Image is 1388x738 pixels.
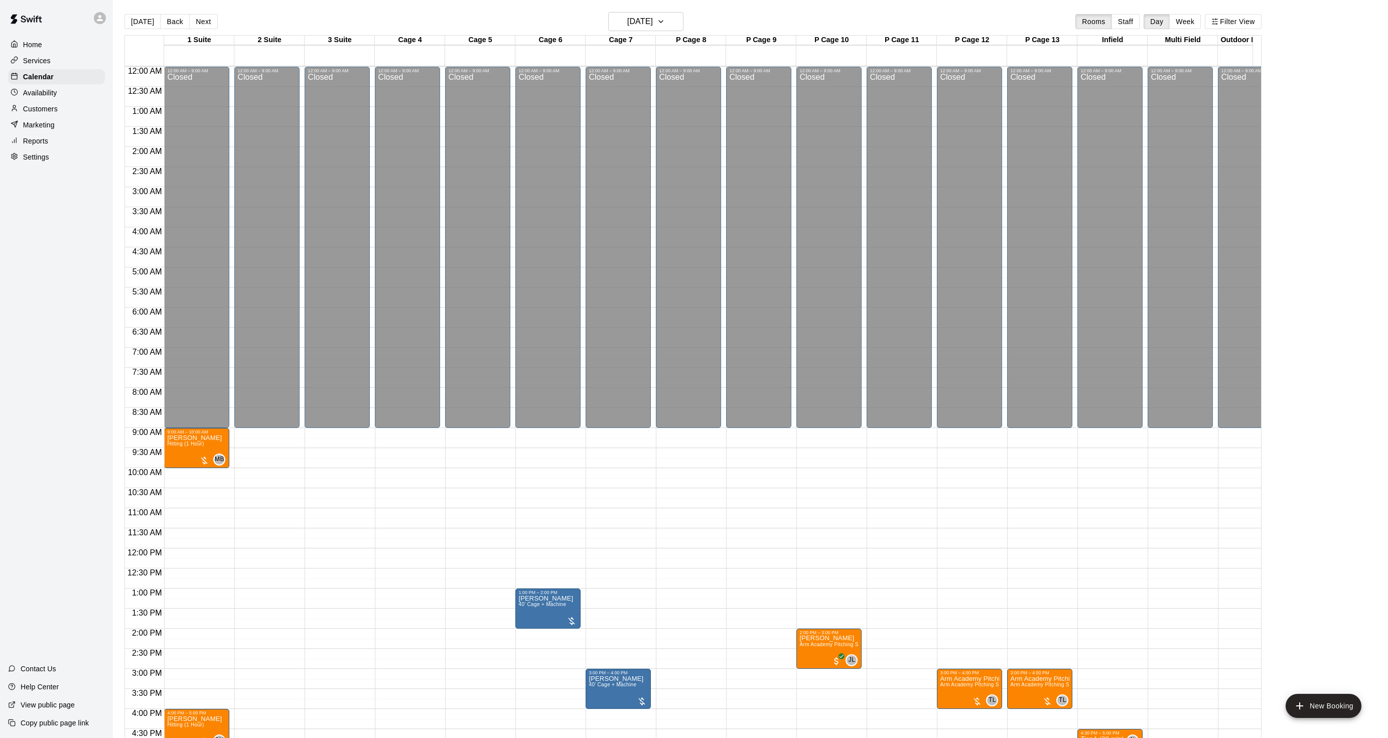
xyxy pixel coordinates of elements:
span: 8:00 AM [130,388,165,396]
a: Availability [8,85,105,100]
span: 11:30 AM [125,528,165,537]
h6: [DATE] [627,15,653,29]
div: Infield [1077,36,1148,45]
div: 3:00 PM – 4:00 PM: 40’ Cage + Machine [586,669,651,709]
div: P Cage 10 [796,36,867,45]
span: Tyler Levine [990,694,998,706]
div: 12:00 AM – 9:00 AM [518,68,578,73]
div: 12:00 AM – 9:00 AM: Closed [1077,67,1143,428]
span: 12:00 PM [125,548,164,557]
span: 1:30 PM [129,609,165,617]
span: 4:30 AM [130,247,165,256]
div: 12:00 AM – 9:00 AM: Closed [234,67,300,428]
div: Johnnie Larossa [846,654,858,666]
div: 12:00 AM – 9:00 AM: Closed [1007,67,1072,428]
div: Tyler Levine [986,694,998,706]
p: Calendar [23,72,54,82]
div: Closed [1010,73,1069,431]
a: Customers [8,101,105,116]
span: Mike Badala [217,454,225,466]
span: 7:00 AM [130,348,165,356]
div: 12:00 AM – 9:00 AM: Closed [726,67,791,428]
div: Closed [1151,73,1210,431]
span: 7:30 AM [130,368,165,376]
div: 2 Suite [234,36,305,45]
div: 12:00 AM – 9:00 AM: Closed [1218,67,1283,428]
span: MB [215,455,224,465]
div: Cage 5 [445,36,515,45]
div: 12:00 AM – 9:00 AM: Closed [586,67,651,428]
div: Closed [940,73,999,431]
div: 12:00 AM – 9:00 AM: Closed [305,67,370,428]
p: Customers [23,104,58,114]
div: 12:00 AM – 9:00 AM: Closed [515,67,581,428]
div: P Cage 12 [937,36,1007,45]
div: 12:00 AM – 9:00 AM: Closed [796,67,862,428]
span: 5:00 AM [130,267,165,276]
div: Services [8,53,105,68]
span: 3:00 PM [129,669,165,677]
div: Closed [799,73,859,431]
span: 2:30 AM [130,167,165,176]
span: 8:30 AM [130,408,165,416]
div: 12:00 AM – 9:00 AM [1221,68,1280,73]
p: Contact Us [21,664,56,674]
div: Cage 4 [375,36,445,45]
div: Closed [729,73,788,431]
div: Closed [167,73,226,431]
div: 12:00 AM – 9:00 AM [1010,68,1069,73]
span: 9:00 AM [130,428,165,436]
div: Closed [378,73,437,431]
span: 9:30 AM [130,448,165,457]
span: 12:30 PM [125,568,164,577]
span: All customers have paid [831,656,842,666]
span: 12:30 AM [125,87,165,95]
p: Services [23,56,51,66]
div: 12:00 AM – 9:00 AM [659,68,718,73]
span: 40’ Cage + Machine [518,602,566,607]
div: P Cage 13 [1007,36,1077,45]
div: 12:00 AM – 9:00 AM [589,68,648,73]
span: 5:30 AM [130,287,165,296]
div: P Cage 9 [726,36,796,45]
span: TL [1059,695,1066,705]
div: 3:00 PM – 4:00 PM [589,670,648,675]
button: Rooms [1075,14,1112,29]
div: 12:00 AM – 9:00 AM: Closed [937,67,1002,428]
div: 12:00 AM – 9:00 AM [940,68,999,73]
div: 1:00 PM – 2:00 PM [518,590,578,595]
a: Home [8,37,105,52]
span: 2:00 AM [130,147,165,156]
span: 1:30 AM [130,127,165,135]
span: 4:00 PM [129,709,165,717]
span: 2:00 PM [129,629,165,637]
span: 6:00 AM [130,308,165,316]
div: 12:00 AM – 9:00 AM [1080,68,1140,73]
button: Back [160,14,190,29]
a: Calendar [8,69,105,84]
div: 4:00 PM – 5:00 PM [167,710,226,715]
div: Closed [1221,73,1280,431]
div: Closed [237,73,297,431]
span: 2:30 PM [129,649,165,657]
div: 12:00 AM – 9:00 AM: Closed [867,67,932,428]
div: Multi Field [1148,36,1218,45]
span: Johnnie Larossa [850,654,858,666]
div: Closed [1080,73,1140,431]
div: Settings [8,150,105,165]
div: 12:00 AM – 9:00 AM: Closed [375,67,440,428]
div: 9:00 AM – 10:00 AM: Hitting (1 Hour) [164,428,229,468]
span: 11:00 AM [125,508,165,517]
div: 12:00 AM – 9:00 AM: Closed [656,67,721,428]
p: Home [23,40,42,50]
span: 3:30 AM [130,207,165,216]
div: Cage 6 [515,36,586,45]
div: Cage 7 [586,36,656,45]
div: Closed [448,73,507,431]
div: 9:00 AM – 10:00 AM [167,429,226,434]
span: 4:00 AM [130,227,165,236]
span: Tyler Levine [1060,694,1068,706]
span: 10:00 AM [125,468,165,477]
